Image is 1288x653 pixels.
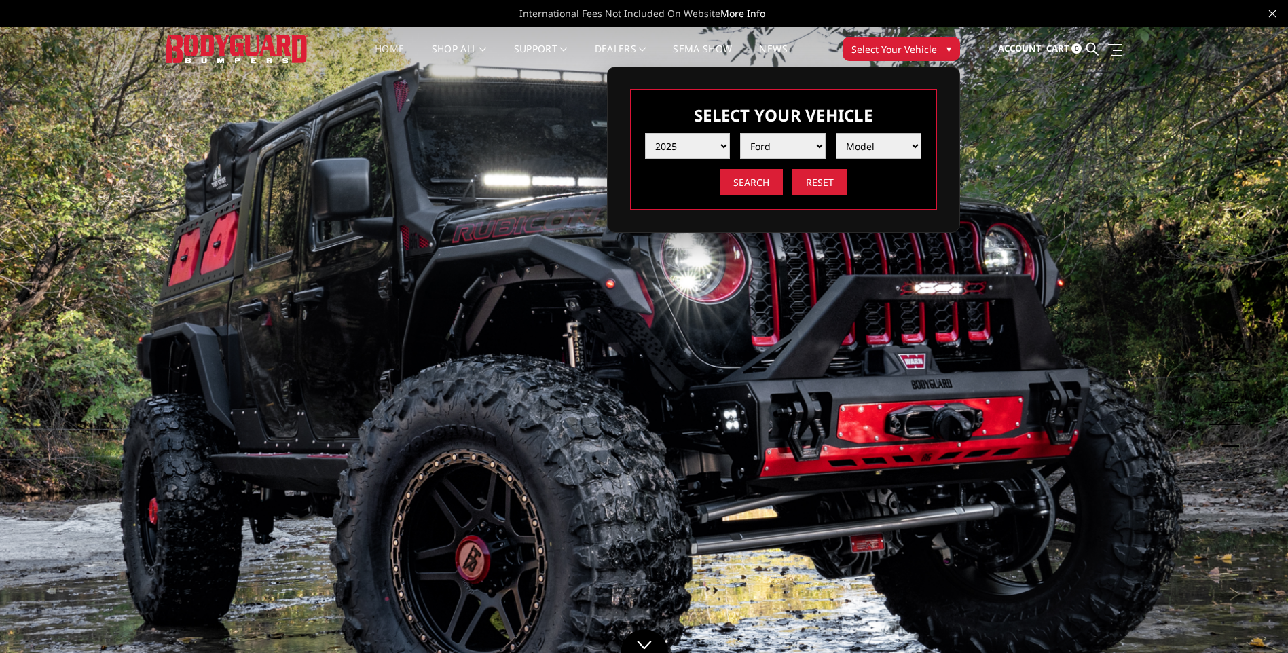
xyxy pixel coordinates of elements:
a: More Info [720,7,765,20]
input: Reset [792,169,847,195]
a: Home [375,44,404,71]
a: Dealers [595,44,646,71]
a: SEMA Show [673,44,732,71]
span: Select Your Vehicle [851,42,937,56]
img: BODYGUARD BUMPERS [166,35,308,62]
button: Select Your Vehicle [843,37,960,61]
h3: Select Your Vehicle [645,104,922,126]
a: Click to Down [621,629,668,653]
span: ▾ [946,41,951,56]
a: Support [514,44,568,71]
button: 1 of 5 [1226,338,1239,360]
a: Cart 0 [1046,31,1082,67]
a: Account [998,31,1042,67]
button: 2 of 5 [1226,360,1239,381]
span: Account [998,42,1042,54]
a: shop all [432,44,487,71]
span: Cart [1046,42,1069,54]
a: News [759,44,787,71]
iframe: Chat Widget [1220,588,1288,653]
button: 5 of 5 [1226,425,1239,447]
input: Search [720,169,783,195]
button: 4 of 5 [1226,403,1239,425]
button: 3 of 5 [1226,381,1239,403]
span: 0 [1071,43,1082,54]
